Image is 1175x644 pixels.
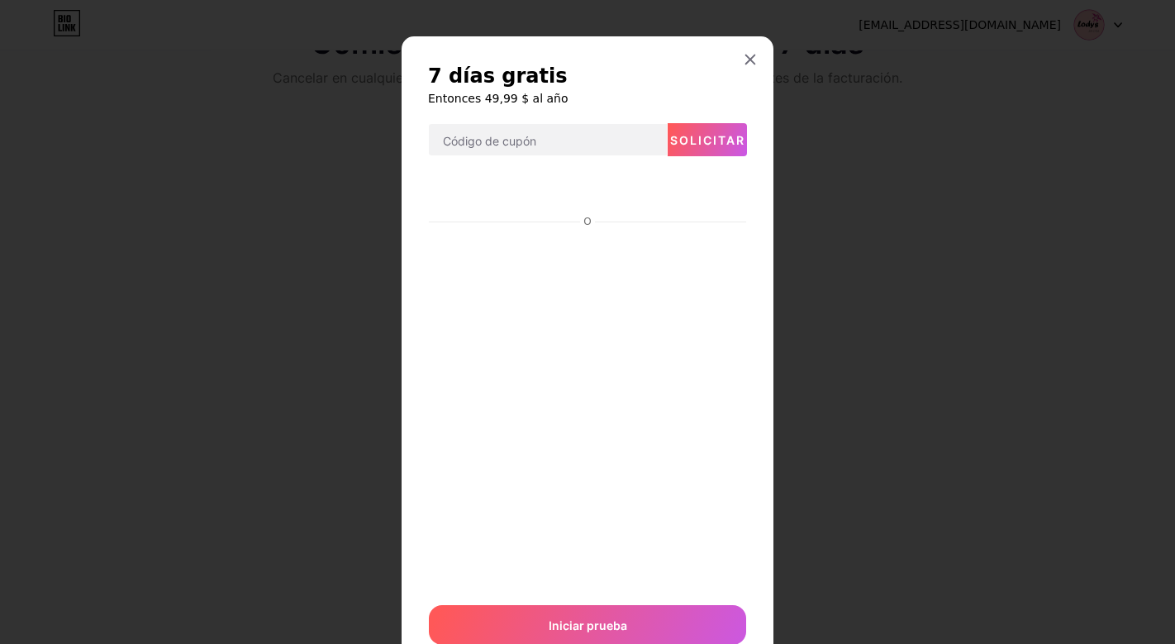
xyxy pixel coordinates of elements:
iframe: Cuadro de botón de pago seguro [429,170,746,210]
h6: Entonces 49,99 $ al año [428,90,747,107]
button: Solicitar [668,123,747,156]
div: O [580,215,594,228]
span: 7 días gratis [428,63,568,89]
iframe: Cuadro de entrada de pago seguro [426,230,749,589]
input: Código de cupón [429,124,667,157]
span: Iniciar prueba [549,617,627,634]
span: Solicitar [670,133,745,147]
